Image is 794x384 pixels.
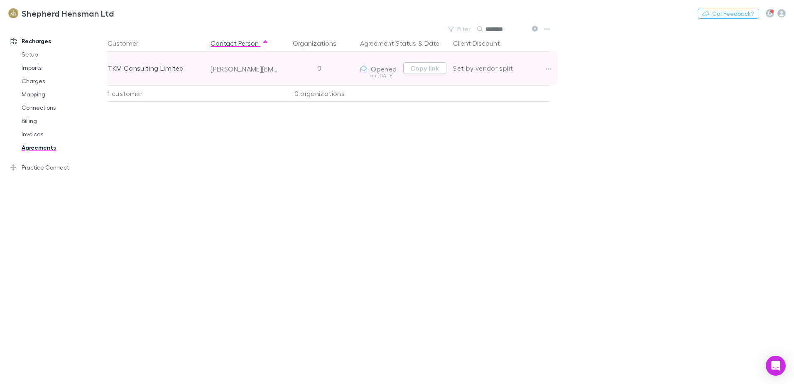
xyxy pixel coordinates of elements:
[3,3,119,23] a: Shepherd Hensman Ltd
[403,62,446,74] button: Copy link
[108,52,204,85] div: TKM Consulting Limited
[13,101,112,114] a: Connections
[2,34,112,48] a: Recharges
[22,8,114,18] h3: Shepherd Hensman Ltd
[108,85,207,102] div: 1 customer
[360,35,446,52] div: &
[698,9,759,19] button: Got Feedback?
[13,74,112,88] a: Charges
[211,35,269,52] button: Contact Person
[453,52,549,85] div: Set by vendor split
[108,35,148,52] button: Customer
[453,35,510,52] button: Client Discount
[360,35,416,52] button: Agreement Status
[444,24,475,34] button: Filter
[282,52,357,85] div: 0
[211,65,279,73] div: [PERSON_NAME][EMAIL_ADDRESS][PERSON_NAME][DOMAIN_NAME]
[13,61,112,74] a: Imports
[13,88,112,101] a: Mapping
[2,161,112,174] a: Practice Connect
[13,114,112,128] a: Billing
[293,35,346,52] button: Organizations
[766,356,786,376] div: Open Intercom Messenger
[8,8,18,18] img: Shepherd Hensman Ltd's Logo
[371,65,397,73] span: Opened
[13,48,112,61] a: Setup
[360,73,400,78] div: on [DATE]
[13,141,112,154] a: Agreements
[282,85,357,102] div: 0 organizations
[13,128,112,141] a: Invoices
[424,35,439,52] button: Date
